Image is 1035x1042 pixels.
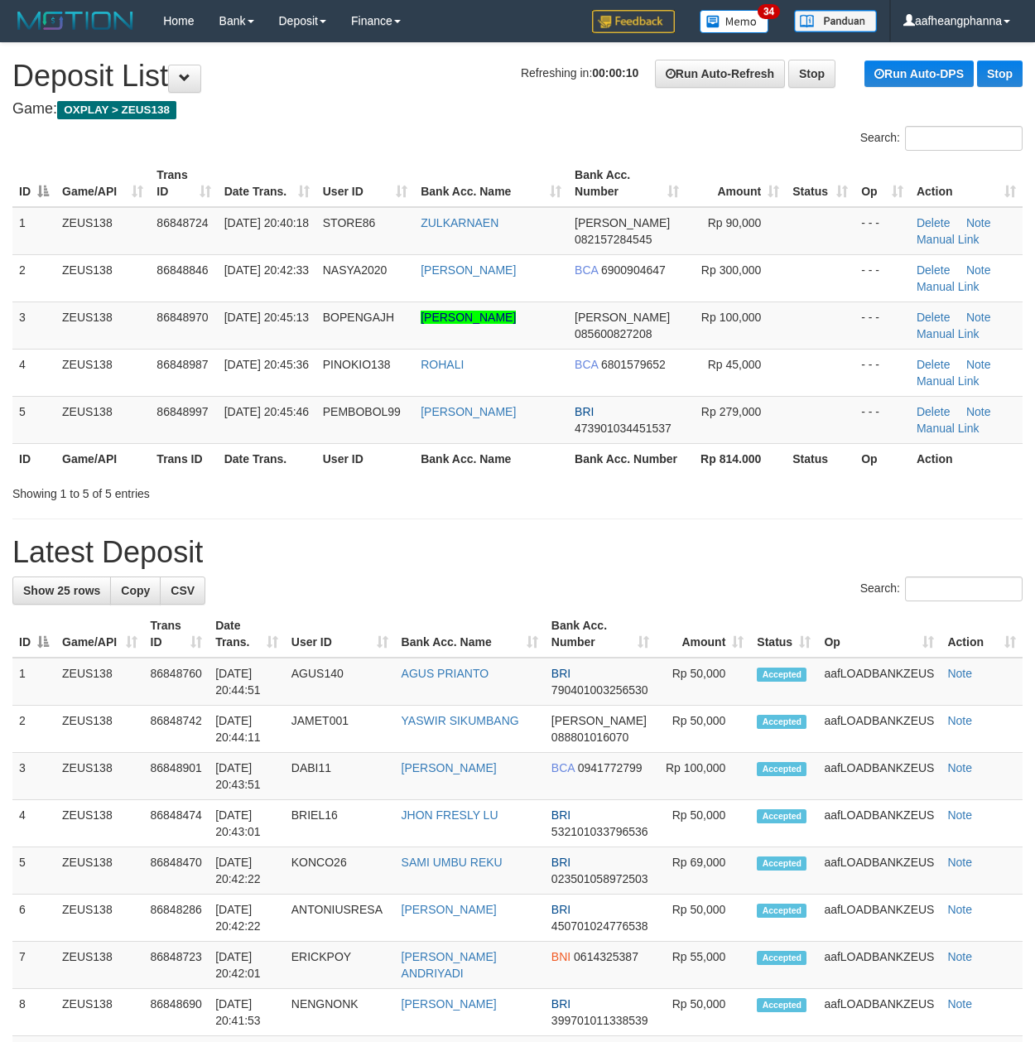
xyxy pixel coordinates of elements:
[966,311,991,324] a: Note
[12,536,1023,569] h1: Latest Deposit
[12,576,111,605] a: Show 25 rows
[910,160,1023,207] th: Action: activate to sort column ascending
[941,610,1023,658] th: Action: activate to sort column ascending
[656,706,750,753] td: Rp 50,000
[285,800,395,847] td: BRIEL16
[854,207,910,255] td: - - -
[947,808,972,822] a: Note
[55,847,144,895] td: ZEUS138
[757,856,806,871] span: Accepted
[575,216,670,229] span: [PERSON_NAME]
[55,658,144,706] td: ZEUS138
[144,610,209,658] th: Trans ID: activate to sort column ascending
[656,847,750,895] td: Rp 69,000
[757,951,806,965] span: Accepted
[209,800,285,847] td: [DATE] 20:43:01
[55,989,144,1036] td: ZEUS138
[209,706,285,753] td: [DATE] 20:44:11
[917,280,980,293] a: Manual Link
[854,443,910,474] th: Op
[947,950,972,963] a: Note
[917,311,950,324] a: Delete
[323,263,388,277] span: NASYA2020
[224,216,309,229] span: [DATE] 20:40:18
[551,950,570,963] span: BNI
[144,895,209,942] td: 86848286
[551,761,575,774] span: BCA
[947,667,972,680] a: Note
[218,160,316,207] th: Date Trans.: activate to sort column ascending
[421,405,516,418] a: [PERSON_NAME]
[578,761,643,774] span: Copy 0941772799 to clipboard
[521,66,638,80] span: Refreshing in:
[55,349,150,396] td: ZEUS138
[551,731,628,744] span: Copy 088801016070 to clipboard
[917,327,980,340] a: Manual Link
[402,856,503,869] a: SAMI UMBU REKU
[551,856,570,869] span: BRI
[551,919,648,933] span: Copy 450701024776538 to clipboard
[750,610,817,658] th: Status: activate to sort column ascending
[854,254,910,302] td: - - -
[917,263,950,277] a: Delete
[592,10,675,33] img: Feedback.jpg
[55,706,144,753] td: ZEUS138
[402,950,497,980] a: [PERSON_NAME] ANDRIYADI
[323,405,401,418] span: PEMBOBOL99
[656,753,750,800] td: Rp 100,000
[55,753,144,800] td: ZEUS138
[421,216,498,229] a: ZULKARNAEN
[551,683,648,697] span: Copy 790401003256530 to clipboard
[55,942,144,989] td: ZEUS138
[285,658,395,706] td: AGUS140
[218,443,316,474] th: Date Trans.
[786,443,854,474] th: Status
[701,263,761,277] span: Rp 300,000
[12,942,55,989] td: 7
[786,160,854,207] th: Status: activate to sort column ascending
[574,950,638,963] span: Copy 0614325387 to clipboard
[285,706,395,753] td: JAMET001
[285,989,395,1036] td: NENGNONK
[12,706,55,753] td: 2
[686,443,786,474] th: Rp 814.000
[917,233,980,246] a: Manual Link
[156,216,208,229] span: 86848724
[947,997,972,1011] a: Note
[209,989,285,1036] td: [DATE] 20:41:53
[224,358,309,371] span: [DATE] 20:45:36
[414,160,568,207] th: Bank Acc. Name: activate to sort column ascending
[12,989,55,1036] td: 8
[402,808,498,822] a: JHON FRESLY LU
[551,808,570,822] span: BRI
[55,396,150,443] td: ZEUS138
[794,10,877,32] img: panduan.png
[966,405,991,418] a: Note
[144,658,209,706] td: 86848760
[12,895,55,942] td: 6
[160,576,205,605] a: CSV
[905,126,1023,151] input: Search:
[917,422,980,435] a: Manual Link
[144,753,209,800] td: 86848901
[551,1014,648,1027] span: Copy 399701011338539 to clipboard
[12,753,55,800] td: 3
[12,101,1023,118] h4: Game:
[421,311,516,324] a: [PERSON_NAME]
[655,60,785,88] a: Run Auto-Refresh
[12,610,55,658] th: ID: activate to sort column descending
[285,753,395,800] td: DABI11
[551,997,570,1011] span: BRI
[402,903,497,916] a: [PERSON_NAME]
[209,658,285,706] td: [DATE] 20:44:51
[817,847,941,895] td: aafLOADBANKZEUS
[12,800,55,847] td: 4
[55,160,150,207] th: Game/API: activate to sort column ascending
[551,825,648,838] span: Copy 532101033796536 to clipboard
[917,405,950,418] a: Delete
[12,60,1023,93] h1: Deposit List
[55,800,144,847] td: ZEUS138
[757,998,806,1012] span: Accepted
[788,60,835,88] a: Stop
[817,658,941,706] td: aafLOADBANKZEUS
